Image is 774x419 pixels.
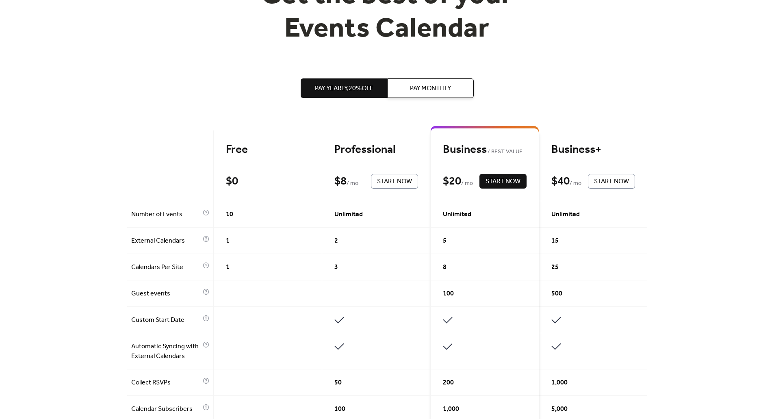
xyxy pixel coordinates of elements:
[334,263,338,272] span: 3
[443,378,454,388] span: 200
[479,174,527,189] button: Start Now
[334,210,363,219] span: Unlimited
[487,147,523,157] span: BEST VALUE
[131,289,201,299] span: Guest events
[226,143,310,157] div: Free
[371,174,418,189] button: Start Now
[443,236,447,246] span: 5
[443,174,461,189] div: $ 20
[131,315,201,325] span: Custom Start Date
[443,143,527,157] div: Business
[301,78,387,98] button: Pay Yearly,20%off
[570,179,581,189] span: / mo
[131,404,201,414] span: Calendar Subscribers
[551,236,559,246] span: 15
[226,263,230,272] span: 1
[551,404,568,414] span: 5,000
[226,174,238,189] div: $ 0
[588,174,635,189] button: Start Now
[387,78,474,98] button: Pay Monthly
[377,177,412,187] span: Start Now
[131,210,201,219] span: Number of Events
[226,210,233,219] span: 10
[461,179,473,189] span: / mo
[334,236,338,246] span: 2
[486,177,520,187] span: Start Now
[551,263,559,272] span: 25
[443,263,447,272] span: 8
[131,236,201,246] span: External Calendars
[443,210,471,219] span: Unlimited
[226,236,230,246] span: 1
[551,143,635,157] div: Business+
[334,143,418,157] div: Professional
[131,342,201,361] span: Automatic Syncing with External Calendars
[443,404,459,414] span: 1,000
[334,404,345,414] span: 100
[131,263,201,272] span: Calendars Per Site
[443,289,454,299] span: 100
[551,174,570,189] div: $ 40
[315,84,373,93] span: Pay Yearly, 20% off
[410,84,451,93] span: Pay Monthly
[347,179,358,189] span: / mo
[551,289,562,299] span: 500
[551,210,580,219] span: Unlimited
[594,177,629,187] span: Start Now
[131,378,201,388] span: Collect RSVPs
[334,174,347,189] div: $ 8
[551,378,568,388] span: 1,000
[334,378,342,388] span: 50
